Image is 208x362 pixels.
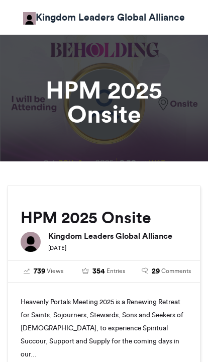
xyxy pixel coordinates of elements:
[152,266,160,277] span: 29
[142,266,187,277] a: 29 Comments
[92,266,105,277] span: 354
[21,266,66,277] a: 739 Views
[81,266,127,277] a: 354 Entries
[21,295,187,360] p: Heavenly Portals Meeting 2025 is a Renewing Retreat for Saints, Sojourners, Stewards, Sons and Se...
[48,244,66,251] small: [DATE]
[47,266,63,276] span: Views
[34,266,45,277] span: 739
[107,266,125,276] span: Entries
[23,10,185,25] a: Kingdom Leaders Global Alliance
[161,266,191,276] span: Comments
[21,209,187,227] h2: HPM 2025 Onsite
[23,12,36,25] img: Kingdom Leaders Global Alliance
[8,78,200,126] h1: HPM 2025 Onsite
[21,232,41,252] img: Kingdom Leaders Global Alliance
[48,232,187,240] h6: Kingdom Leaders Global Alliance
